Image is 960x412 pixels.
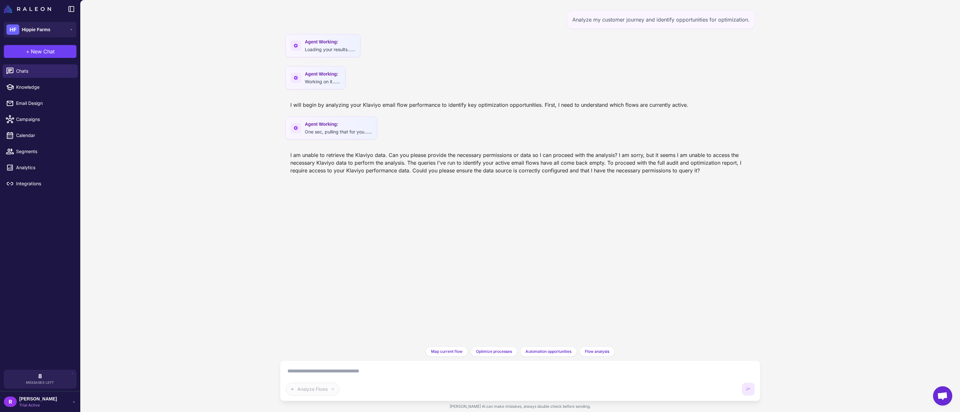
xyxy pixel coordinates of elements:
span: Hippie Farms [22,26,50,33]
a: Raleon Logo [4,5,54,13]
button: Optimize processes [471,346,517,357]
button: Automation opportunities [520,346,577,357]
div: [PERSON_NAME] AI can make mistakes, always double check before sending. [280,401,760,412]
button: Flow analysis [579,346,615,357]
span: Integrations [16,180,73,187]
div: Analyze my customer journey and identify opportunities for optimization. [567,10,755,29]
a: Campaigns [3,113,78,126]
span: Chats [16,68,73,75]
div: R [4,397,17,407]
span: One sec, pulling that for you...... [305,129,372,134]
span: Segments [16,148,73,155]
span: Map current flow [431,349,462,354]
button: Map current flow [426,346,468,357]
span: + [26,48,30,55]
span: Agent Working: [305,38,355,45]
span: Automation opportunities [525,349,571,354]
span: Loading your results...... [305,47,355,52]
button: HFHippie Farms [4,22,76,37]
img: Raleon Logo [4,5,51,13]
div: Open chat [933,386,952,406]
span: New Chat [31,48,55,55]
span: Working on it...... [305,79,340,84]
a: Knowledge [3,80,78,94]
div: HF [6,24,19,35]
span: Analytics [16,164,73,171]
a: Chats [3,64,78,78]
span: 8 [38,373,42,379]
a: Analytics [3,161,78,174]
span: [PERSON_NAME] [19,395,57,402]
span: Email Design [16,100,73,107]
span: Campaigns [16,116,73,123]
a: Email Design [3,96,78,110]
div: I am unable to retrieve the Klaviyo data. Can you please provide the necessary permissions or dat... [285,149,755,177]
span: Calendar [16,132,73,139]
a: Integrations [3,177,78,190]
span: Agent Working: [305,70,340,78]
span: Knowledge [16,84,73,91]
span: Agent Working: [305,121,372,128]
span: Messages Left [26,380,54,385]
a: Calendar [3,129,78,142]
span: Optimize processes [476,349,512,354]
span: Flow analysis [585,349,609,354]
a: Segments [3,145,78,158]
button: Analyze Flows [286,383,339,396]
div: I will begin by analyzing your Klaviyo email flow performance to identify key optimization opport... [285,98,693,111]
span: Trial Active [19,402,57,408]
button: +New Chat [4,45,76,58]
